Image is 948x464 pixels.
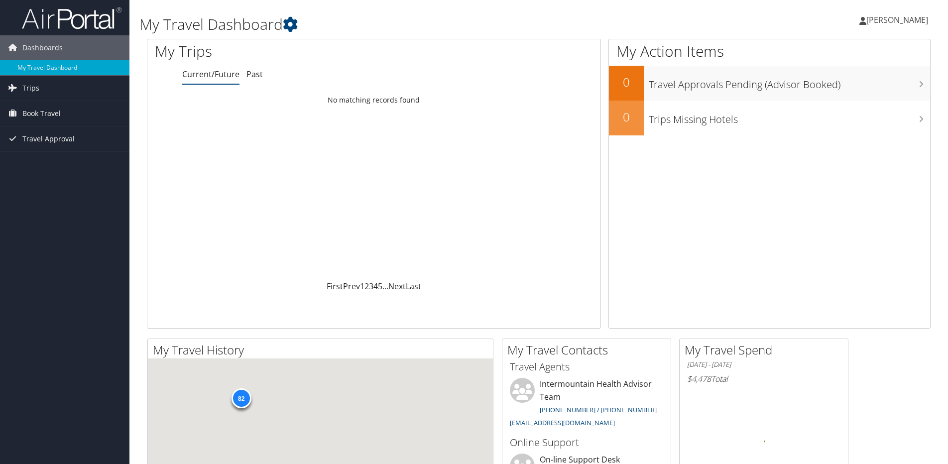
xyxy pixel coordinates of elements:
[687,360,840,369] h6: [DATE] - [DATE]
[382,281,388,292] span: …
[327,281,343,292] a: First
[609,109,644,125] h2: 0
[231,388,251,408] div: 82
[859,5,938,35] a: [PERSON_NAME]
[147,91,600,109] td: No matching records found
[388,281,406,292] a: Next
[139,14,672,35] h1: My Travel Dashboard
[182,69,239,80] a: Current/Future
[22,76,39,101] span: Trips
[246,69,263,80] a: Past
[609,41,930,62] h1: My Action Items
[866,14,928,25] span: [PERSON_NAME]
[378,281,382,292] a: 5
[609,66,930,101] a: 0Travel Approvals Pending (Advisor Booked)
[609,101,930,135] a: 0Trips Missing Hotels
[510,436,663,450] h3: Online Support
[687,373,711,384] span: $4,478
[687,373,840,384] h6: Total
[153,342,493,358] h2: My Travel History
[609,74,644,91] h2: 0
[406,281,421,292] a: Last
[369,281,373,292] a: 3
[364,281,369,292] a: 2
[373,281,378,292] a: 4
[22,126,75,151] span: Travel Approval
[343,281,360,292] a: Prev
[540,405,657,414] a: [PHONE_NUMBER] / [PHONE_NUMBER]
[22,101,61,126] span: Book Travel
[510,360,663,374] h3: Travel Agents
[649,73,930,92] h3: Travel Approvals Pending (Advisor Booked)
[22,6,121,30] img: airportal-logo.png
[505,378,668,431] li: Intermountain Health Advisor Team
[685,342,848,358] h2: My Travel Spend
[155,41,404,62] h1: My Trips
[507,342,671,358] h2: My Travel Contacts
[649,108,930,126] h3: Trips Missing Hotels
[510,418,615,427] a: [EMAIL_ADDRESS][DOMAIN_NAME]
[22,35,63,60] span: Dashboards
[360,281,364,292] a: 1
